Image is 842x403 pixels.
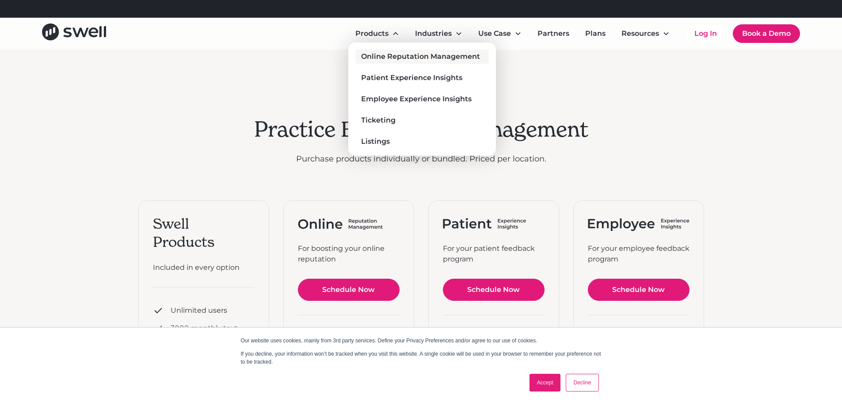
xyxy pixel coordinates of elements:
[241,337,602,345] p: Our website uses cookies, mainly from 3rd party services. Define your Privacy Preferences and/or ...
[254,153,588,165] p: Purchase products individually or bundled. Priced per location.
[733,24,800,43] a: Book a Demo
[171,323,255,344] div: 3000 monthly text messages
[348,25,406,42] div: Products
[361,51,480,62] div: Online Reputation Management
[361,73,462,83] div: Patient Experience Insights
[348,42,496,156] nav: Products
[588,243,690,265] div: For your employee feedback program
[355,71,489,85] a: Patient Experience Insights
[621,28,659,39] div: Resources
[566,374,598,391] a: Decline
[298,243,400,265] div: For boosting your online reputation
[355,92,489,106] a: Employee Experience Insights
[415,28,452,39] div: Industries
[241,350,602,366] p: If you decline, your information won’t be tracked when you visit this website. A single cookie wi...
[614,25,677,42] div: Resources
[42,23,106,43] a: home
[254,99,588,110] div: plans
[355,28,389,39] div: Products
[471,25,529,42] div: Use Case
[361,94,472,104] div: Employee Experience Insights
[686,25,726,42] a: Log In
[478,28,511,39] div: Use Case
[355,134,489,149] a: Listings
[355,50,489,64] a: Online Reputation Management
[153,215,255,252] div: Swell Products
[298,279,400,301] a: Schedule Now
[530,374,561,391] a: Accept
[171,305,227,316] div: Unlimited users
[588,279,690,301] a: Schedule Now
[530,25,576,42] a: Partners
[355,113,489,127] a: Ticketing
[153,262,255,273] div: Included in every option
[361,136,390,147] div: Listings
[408,25,469,42] div: Industries
[361,115,396,126] div: Ticketing
[443,279,545,301] a: Schedule Now
[443,243,545,265] div: For your patient feedback program
[254,117,588,142] h2: Practice Experience Management
[578,25,613,42] a: Plans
